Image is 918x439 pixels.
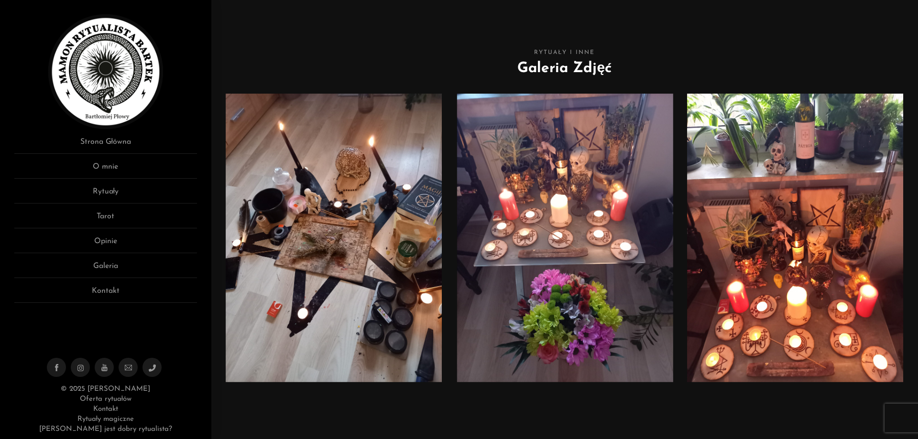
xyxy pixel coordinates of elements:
a: Oferta rytuałów [80,396,131,403]
a: [PERSON_NAME] jest dobry rytualista? [39,426,172,433]
a: Tarot [14,211,197,228]
a: Rytuały magiczne [77,416,134,423]
a: Strona Główna [14,136,197,154]
a: Rytuały [14,186,197,203]
a: Opinie [14,236,197,253]
img: Rytualista Bartek [48,14,163,129]
a: Kontakt [14,285,197,303]
a: Kontakt [93,406,118,413]
a: Galeria [14,260,197,278]
h2: Galeria Zdjęć [226,58,904,79]
a: O mnie [14,161,197,179]
span: Rytuały i inne [226,48,904,58]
